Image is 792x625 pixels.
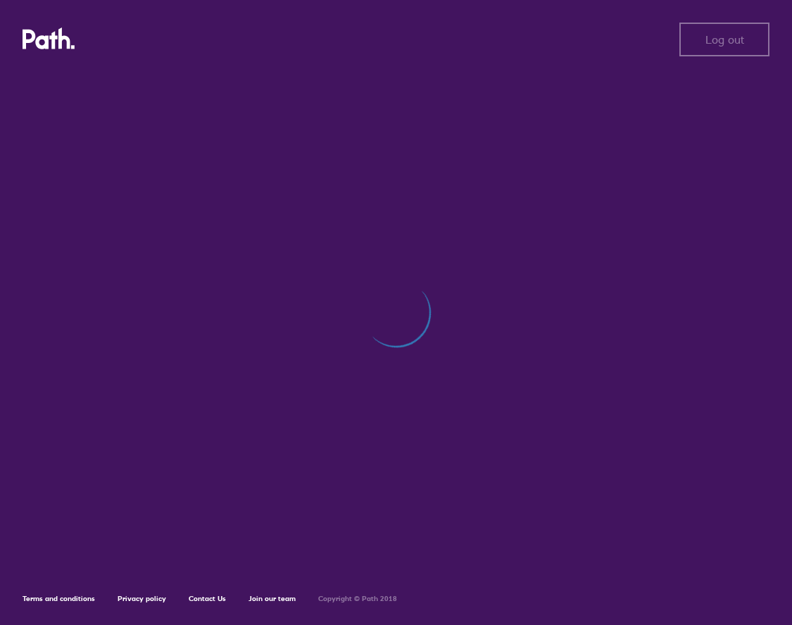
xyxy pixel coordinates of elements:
span: Log out [705,33,744,46]
a: Join our team [249,594,296,603]
a: Contact Us [189,594,226,603]
h6: Copyright © Path 2018 [318,595,397,603]
button: Log out [679,23,769,56]
a: Terms and conditions [23,594,95,603]
a: Privacy policy [118,594,166,603]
